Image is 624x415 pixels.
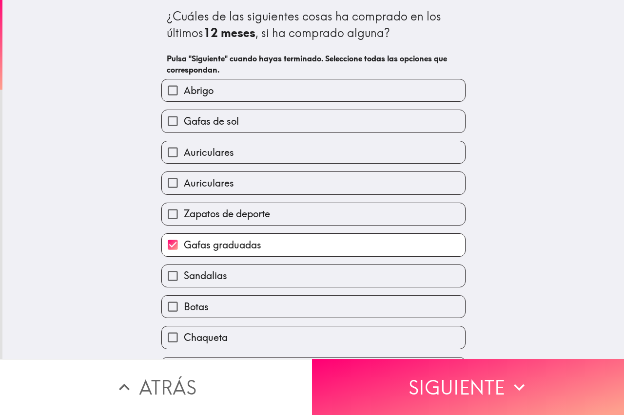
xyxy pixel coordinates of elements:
[184,114,239,128] span: Gafas de sol
[162,203,465,225] button: Zapatos de deporte
[184,331,228,344] span: Chaqueta
[184,146,234,159] span: Auriculares
[162,326,465,348] button: Chaqueta
[162,296,465,318] button: Botas
[162,141,465,163] button: Auriculares
[162,110,465,132] button: Gafas de sol
[312,359,624,415] button: Siguiente
[203,25,255,40] b: 12 meses
[162,265,465,287] button: Sandalias
[184,207,270,221] span: Zapatos de deporte
[167,8,460,41] div: ¿Cuáles de las siguientes cosas ha comprado en los últimos , si ha comprado alguna?
[184,238,261,252] span: Gafas graduadas
[162,234,465,256] button: Gafas graduadas
[184,269,227,283] span: Sandalias
[162,79,465,101] button: Abrigo
[162,172,465,194] button: Auriculares
[184,176,234,190] span: Auriculares
[184,84,214,97] span: Abrigo
[167,53,460,75] h6: Pulsa "Siguiente" cuando hayas terminado. Seleccione todas las opciones que correspondan.
[184,300,209,314] span: Botas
